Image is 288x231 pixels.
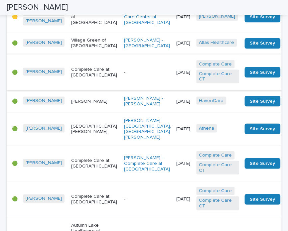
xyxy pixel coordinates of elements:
[12,98,18,104] p: 🟢
[12,69,18,75] p: 🟢
[26,18,62,24] a: [PERSON_NAME]
[124,9,171,25] a: [PERSON_NAME] Care Center at [GEOGRAPHIC_DATA]
[244,158,280,169] a: Site Survey
[250,70,275,74] span: Site Survey
[244,123,280,134] a: Site Survey
[71,38,119,49] p: Village Green of [GEOGRAPHIC_DATA]
[12,196,18,202] p: 🟢
[7,3,68,12] h2: [PERSON_NAME]
[12,41,18,46] p: 🟢
[199,188,232,193] a: Complete Care
[124,118,171,140] a: [PERSON_NAME][GEOGRAPHIC_DATA], [GEOGRAPHIC_DATA][PERSON_NAME]
[71,9,119,25] p: [GEOGRAPHIC_DATA] at [GEOGRAPHIC_DATA]
[12,14,18,20] p: 🟡
[71,123,119,135] p: [GEOGRAPHIC_DATA][PERSON_NAME]
[250,126,275,131] span: Site Survey
[176,196,191,202] p: [DATE]
[176,41,191,46] p: [DATE]
[176,69,191,75] p: [DATE]
[244,38,280,49] a: Site Survey
[26,40,62,46] a: [PERSON_NAME]
[199,125,214,131] a: Athena
[176,14,191,20] p: [DATE]
[71,158,119,169] p: Complete Care at [GEOGRAPHIC_DATA]
[250,15,275,19] span: Site Survey
[244,194,280,204] a: Site Survey
[176,161,191,166] p: [DATE]
[26,160,62,166] a: [PERSON_NAME]
[199,40,234,46] a: Atlas Healthcare
[244,67,280,77] a: Site Survey
[199,152,232,158] a: Complete Care
[12,126,18,132] p: 🟢
[124,196,171,202] p: -
[26,98,62,103] a: [PERSON_NAME]
[250,41,275,46] span: Site Survey
[176,126,191,132] p: [DATE]
[12,161,18,166] p: 🟢
[71,98,119,104] p: [PERSON_NAME]
[199,14,235,19] a: [PERSON_NAME]
[176,98,191,104] p: [DATE]
[250,197,275,201] span: Site Survey
[71,66,119,78] p: Complete Care at [GEOGRAPHIC_DATA]
[26,125,62,131] a: [PERSON_NAME]
[71,193,119,205] p: Complete Care at [GEOGRAPHIC_DATA]
[199,162,236,173] a: Complete Care CT
[124,69,171,75] p: -
[199,197,236,209] a: Complete Care CT
[124,155,171,172] a: [PERSON_NAME] - Complete Care at [GEOGRAPHIC_DATA]
[244,12,280,22] a: Site Survey
[250,99,275,103] span: Site Survey
[124,38,171,49] a: [PERSON_NAME] - [GEOGRAPHIC_DATA]
[199,71,236,82] a: Complete Care CT
[199,98,223,103] a: HavenCare
[124,95,171,107] a: [PERSON_NAME] - [PERSON_NAME]
[26,69,62,74] a: [PERSON_NAME]
[244,96,280,106] a: Site Survey
[26,195,62,201] a: [PERSON_NAME]
[250,161,275,166] span: Site Survey
[199,61,232,67] a: Complete Care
